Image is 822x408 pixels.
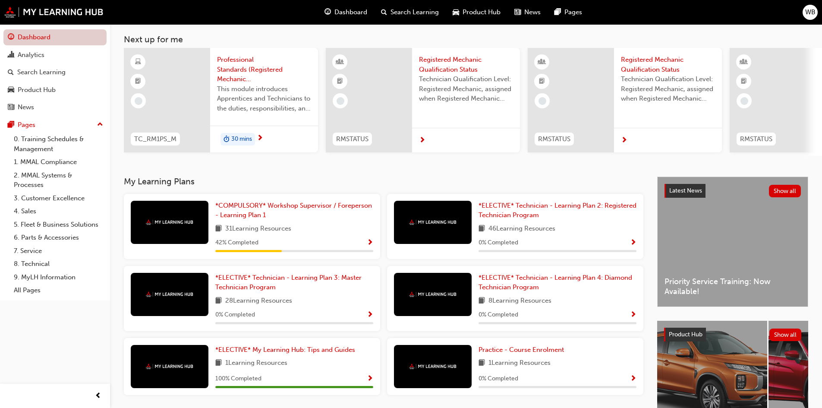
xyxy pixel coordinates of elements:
a: 8. Technical [10,257,107,271]
span: book-icon [215,224,222,234]
span: book-icon [215,296,222,307]
span: book-icon [215,358,222,369]
span: Latest News [669,187,702,194]
span: Practice - Course Enrolment [479,346,564,354]
span: book-icon [479,358,485,369]
button: Show Progress [367,310,373,320]
a: 1. MMAL Compliance [10,155,107,169]
h3: Next up for me [110,35,822,44]
span: RMSTATUS [538,134,570,144]
span: learningResourceType_INSTRUCTOR_LED-icon [741,57,747,68]
img: mmal [409,219,457,225]
a: RMSTATUSRegistered Mechanic Qualification StatusTechnician Qualification Level: Registered Mechan... [528,48,722,152]
a: *ELECTIVE* Technician - Learning Plan 2: Registered Technician Program [479,201,636,220]
span: *ELECTIVE* Technician - Learning Plan 3: Master Technician Program [215,274,362,291]
span: up-icon [97,119,103,130]
span: This module introduces Apprentices and Technicians to the duties, responsibilities, and impacts o... [217,84,311,114]
span: news-icon [514,7,521,18]
span: Technician Qualification Level: Registered Mechanic, assigned when Registered Mechanic modules ha... [419,74,513,104]
span: 0 % Completed [215,310,255,320]
span: learningResourceType_INSTRUCTOR_LED-icon [337,57,343,68]
span: Product Hub [669,331,702,338]
span: Priority Service Training: Now Available! [665,277,801,296]
span: learningRecordVerb_NONE-icon [337,97,344,105]
span: *ELECTIVE* My Learning Hub: Tips and Guides [215,346,355,354]
span: next-icon [419,137,425,145]
a: *ELECTIVE* Technician - Learning Plan 3: Master Technician Program [215,273,373,292]
span: Show Progress [367,311,373,319]
span: learningRecordVerb_NONE-icon [740,97,748,105]
span: book-icon [479,224,485,234]
span: guage-icon [8,34,14,41]
span: duration-icon [224,134,230,145]
button: WB [803,5,818,20]
a: *ELECTIVE* My Learning Hub: Tips and Guides [215,345,359,355]
span: RMSTATUS [336,134,368,144]
button: Show Progress [630,237,636,248]
a: Search Learning [3,64,107,80]
a: news-iconNews [507,3,548,21]
span: *ELECTIVE* Technician - Learning Plan 2: Registered Technician Program [479,202,636,219]
span: Show Progress [630,239,636,247]
span: booktick-icon [539,76,545,87]
a: Practice - Course Enrolment [479,345,567,355]
img: mmal [146,219,193,225]
span: Registered Mechanic Qualification Status [419,55,513,74]
span: pages-icon [554,7,561,18]
button: Show Progress [630,373,636,384]
span: 0 % Completed [479,310,518,320]
img: mmal [409,291,457,297]
img: mmal [409,364,457,369]
a: News [3,99,107,115]
span: 100 % Completed [215,374,261,384]
span: book-icon [479,296,485,307]
span: booktick-icon [135,76,141,87]
span: 1 Learning Resources [225,358,287,369]
div: News [18,102,34,112]
a: Product HubShow all [664,328,801,342]
span: learningRecordVerb_NONE-icon [539,97,546,105]
span: 30 mins [231,134,252,144]
span: Search Learning [391,7,439,17]
button: Show all [769,185,801,197]
button: Show Progress [630,310,636,320]
button: Show Progress [367,237,373,248]
a: Latest NewsShow all [665,184,801,198]
span: booktick-icon [337,76,343,87]
img: mmal [146,364,193,369]
span: *ELECTIVE* Technician - Learning Plan 4: Diamond Technician Program [479,274,632,291]
span: 42 % Completed [215,238,258,248]
a: 2. MMAL Systems & Processes [10,169,107,192]
a: 3. Customer Excellence [10,192,107,205]
span: pages-icon [8,121,14,129]
span: car-icon [453,7,459,18]
img: mmal [146,291,193,297]
span: booktick-icon [741,76,747,87]
a: Latest NewsShow allPriority Service Training: Now Available! [657,177,808,307]
a: 0. Training Schedules & Management [10,133,107,155]
span: News [524,7,541,17]
a: 7. Service [10,244,107,258]
span: Show Progress [630,375,636,383]
span: Technician Qualification Level: Registered Mechanic, assigned when Registered Mechanic modules ha... [621,74,715,104]
span: TC_RM1PS_M [134,134,176,144]
span: guage-icon [324,7,331,18]
span: search-icon [8,69,14,76]
span: 28 Learning Resources [225,296,292,307]
div: Product Hub [18,85,56,95]
span: 0 % Completed [479,374,518,384]
span: learningResourceType_ELEARNING-icon [135,57,141,68]
span: *COMPULSORY* Workshop Supervisor / Foreperson - Learning Plan 1 [215,202,372,219]
span: next-icon [621,137,627,145]
a: 9. MyLH Information [10,271,107,284]
a: car-iconProduct Hub [446,3,507,21]
span: search-icon [381,7,387,18]
span: Professional Standards (Registered Mechanic Qualification) [217,55,311,84]
span: Registered Mechanic Qualification Status [621,55,715,74]
span: Show Progress [367,375,373,383]
span: Product Hub [463,7,501,17]
span: car-icon [8,86,14,94]
img: mmal [4,6,104,18]
div: Search Learning [17,67,66,77]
